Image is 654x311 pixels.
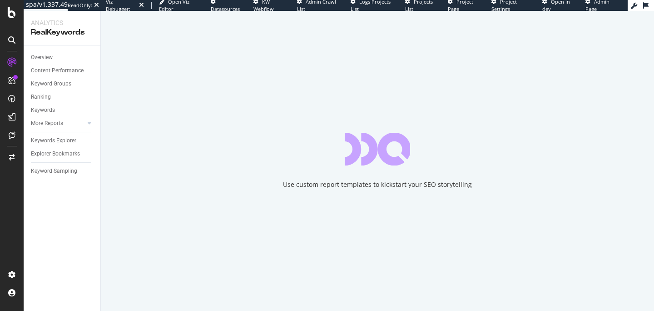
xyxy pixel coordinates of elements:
div: Content Performance [31,66,84,75]
div: Analytics [31,18,93,27]
a: Overview [31,53,94,62]
div: Keywords [31,105,55,115]
div: Ranking [31,92,51,102]
a: Keyword Sampling [31,166,94,176]
a: Ranking [31,92,94,102]
div: Explorer Bookmarks [31,149,80,159]
div: RealKeywords [31,27,93,38]
div: More Reports [31,119,63,128]
div: ReadOnly: [68,2,92,9]
div: Keywords Explorer [31,136,76,145]
div: Keyword Sampling [31,166,77,176]
a: Explorer Bookmarks [31,149,94,159]
a: Keywords Explorer [31,136,94,145]
div: animation [345,133,410,166]
span: Datasources [211,5,240,12]
a: Keywords [31,105,94,115]
a: Keyword Groups [31,79,94,89]
div: Use custom report templates to kickstart your SEO storytelling [283,180,472,189]
div: Keyword Groups [31,79,71,89]
a: More Reports [31,119,85,128]
div: Overview [31,53,53,62]
a: Content Performance [31,66,94,75]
